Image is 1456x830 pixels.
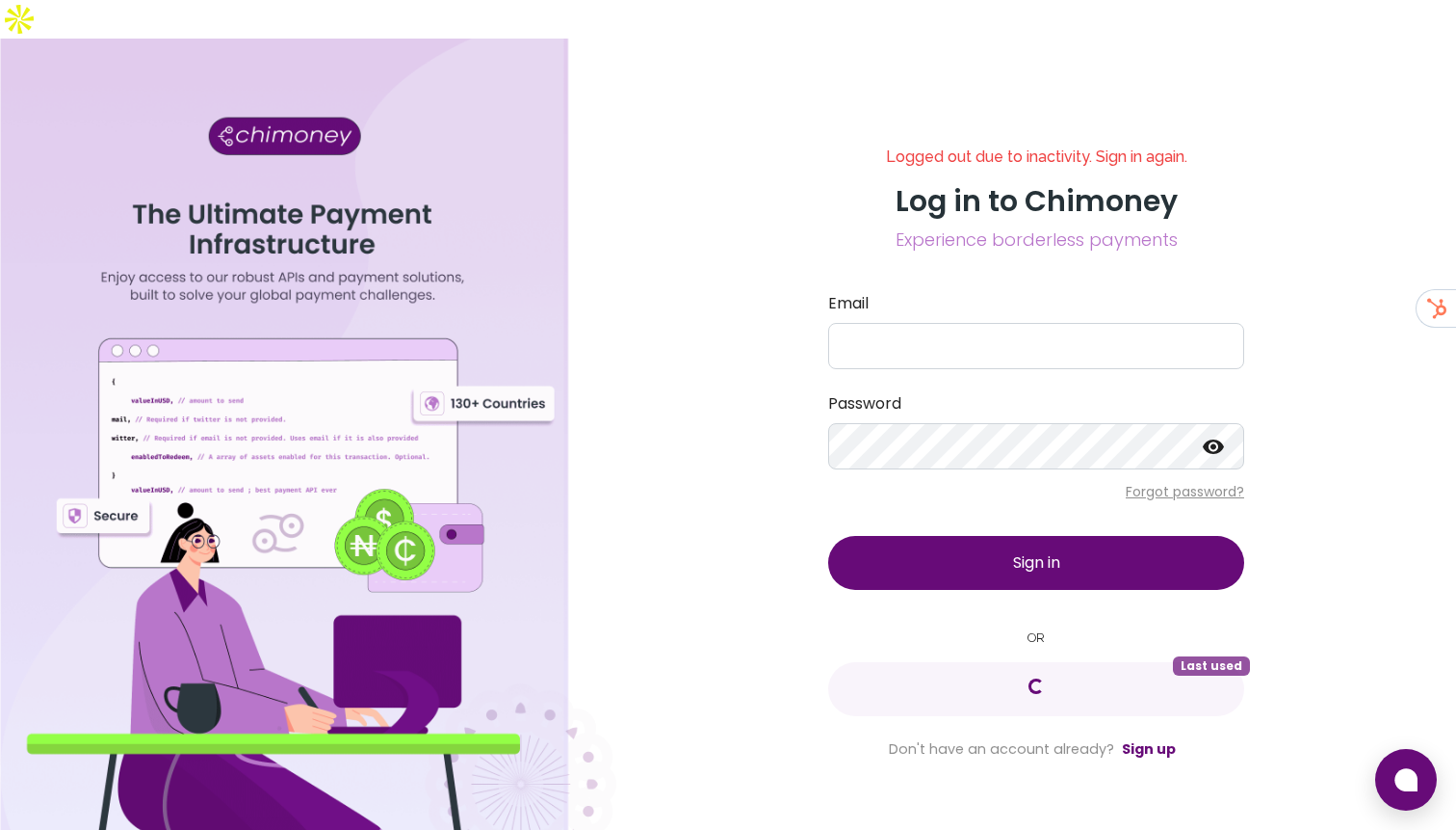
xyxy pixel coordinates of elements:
[828,392,1244,415] label: Password
[828,536,1244,590] button: Sign in
[1173,656,1250,676] span: Last used
[1013,551,1060,574] span: Sign in
[889,739,1114,759] span: Don't have an account already?
[828,482,1244,501] p: Forgot password?
[828,184,1244,219] h3: Log in to Chimoney
[828,227,1244,254] span: Experience borderless payments
[828,662,1244,716] button: Last used
[1122,739,1176,759] a: Sign up
[828,629,1244,647] small: OR
[1375,749,1437,811] button: Open chat window
[828,147,1244,184] h6: Logged out due to inactivity. Sign in again.
[828,292,1244,315] label: Email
